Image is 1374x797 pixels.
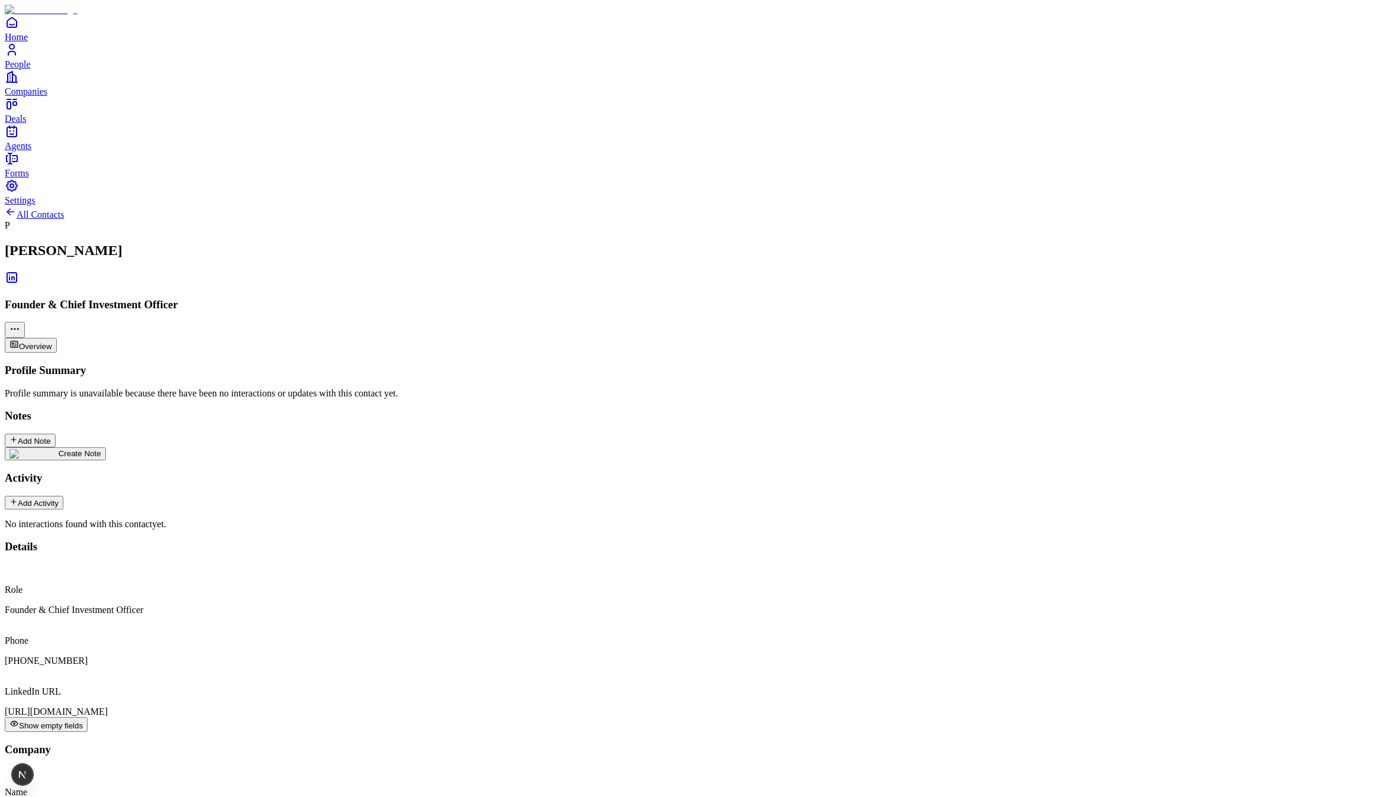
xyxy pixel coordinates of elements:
[5,447,106,460] button: create noteCreate Note
[5,151,1369,178] a: Forms
[5,656,88,666] span: [PHONE_NUMBER]
[59,449,101,458] span: Create Note
[5,686,1369,697] p: LinkedIn URL
[5,168,29,178] span: Forms
[5,364,1369,377] h3: Profile Summary
[5,496,63,509] button: Add Activity
[5,43,1369,69] a: People
[5,338,57,353] button: Overview
[5,195,36,205] span: Settings
[9,435,51,446] div: Add Note
[5,70,1369,96] a: Companies
[5,472,1369,485] h3: Activity
[5,220,1369,231] div: P
[5,540,1369,553] h3: Details
[5,717,88,732] button: Show empty fields
[5,635,1369,646] p: Phone
[5,322,25,338] button: More actions
[5,388,1369,399] div: Profile summary is unavailable because there have been no interactions or updates with this conta...
[5,124,1369,151] a: Agents
[5,743,1369,756] h3: Company
[5,409,1369,422] h3: Notes
[5,706,108,717] span: [URL][DOMAIN_NAME]
[5,605,143,615] span: Founder & Chief Investment Officer
[5,585,1369,595] p: Role
[5,32,28,42] span: Home
[5,179,1369,205] a: Settings
[5,141,31,151] span: Agents
[5,519,1369,530] p: No interactions found with this contact yet.
[5,114,26,124] span: Deals
[5,59,31,69] span: People
[5,97,1369,124] a: Deals
[5,15,1369,42] a: Home
[5,434,56,447] button: Add Note
[5,298,1369,311] h3: Founder & Chief Investment Officer
[5,86,47,96] span: Companies
[5,209,64,220] a: All Contacts
[9,449,59,459] img: create note
[5,5,78,15] img: Item Brain Logo
[5,243,1369,259] h2: [PERSON_NAME]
